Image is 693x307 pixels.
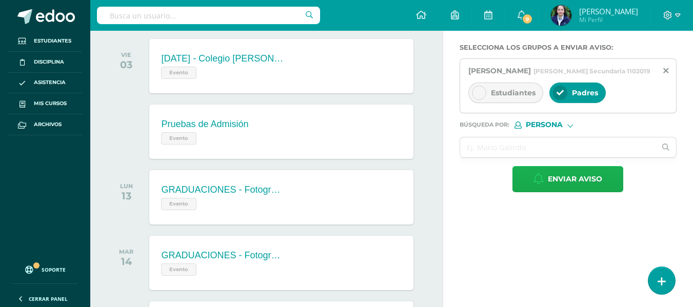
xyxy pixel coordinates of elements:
[161,263,196,276] span: Evento
[97,7,320,24] input: Busca un usuario...
[161,132,196,145] span: Evento
[119,248,133,255] div: MAR
[34,120,62,129] span: Archivos
[12,256,78,281] a: Soporte
[512,166,623,192] button: Enviar aviso
[161,53,284,64] div: [DATE] - Colegio [PERSON_NAME]
[34,78,66,87] span: Asistencia
[161,119,248,130] div: Pruebas de Admisión
[161,67,196,79] span: Evento
[120,190,133,202] div: 13
[8,93,82,114] a: Mis cursos
[8,31,82,52] a: Estudiantes
[460,44,677,51] label: Selecciona los grupos a enviar aviso :
[29,295,68,302] span: Cerrar panel
[533,67,650,75] span: [PERSON_NAME] Secundaria 1102019
[491,88,536,97] span: Estudiantes
[551,5,571,26] img: 381c161aa04f9ea8baa001c8ef3cbafa.png
[119,255,133,268] div: 14
[34,37,71,45] span: Estudiantes
[161,250,284,261] div: GRADUACIONES - Fotografías de Graduandos - QUINTO BACHILLERATO
[8,52,82,73] a: Disciplina
[572,88,598,97] span: Padres
[468,66,531,75] span: [PERSON_NAME]
[460,137,656,157] input: Ej. Mario Galindo
[120,182,133,190] div: LUN
[579,6,638,16] span: [PERSON_NAME]
[548,167,602,192] span: Enviar aviso
[579,15,638,24] span: Mi Perfil
[526,122,563,128] span: Persona
[522,13,533,25] span: 9
[120,58,132,71] div: 03
[161,185,284,195] div: GRADUACIONES - Fotografías de Graduandos - QUINTO BACHILLERATO
[34,99,67,108] span: Mis cursos
[514,121,591,129] div: [object Object]
[161,198,196,210] span: Evento
[120,51,132,58] div: VIE
[34,58,64,66] span: Disciplina
[8,114,82,135] a: Archivos
[460,122,509,128] span: Búsqueda por :
[8,73,82,94] a: Asistencia
[42,266,66,273] span: Soporte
